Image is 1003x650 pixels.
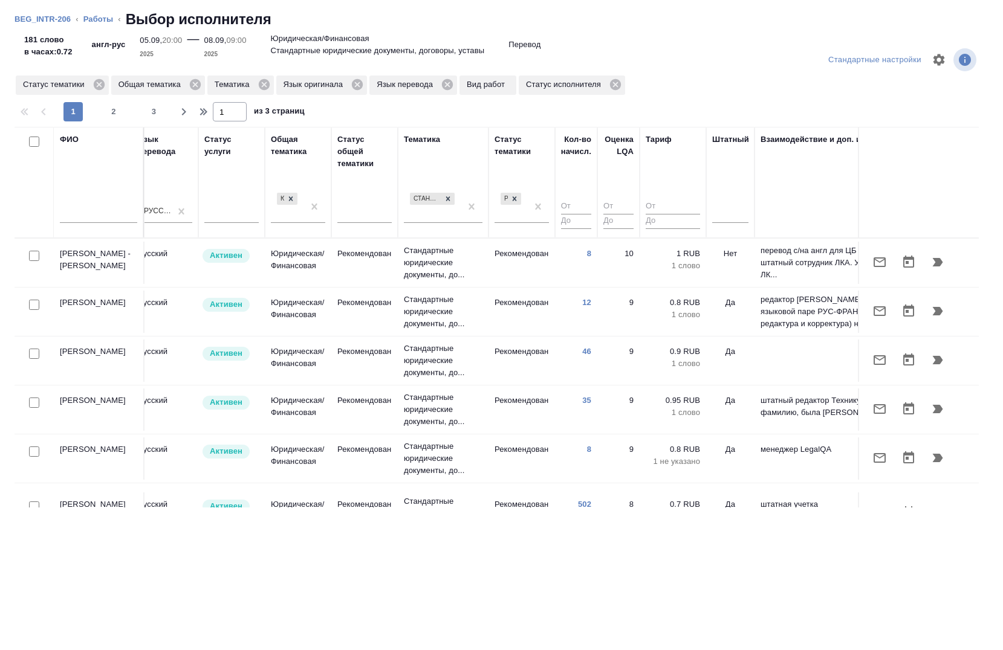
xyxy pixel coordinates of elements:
button: Открыть календарь загрузки [894,498,923,527]
td: 9 [597,437,640,480]
p: 0.95 RUB [646,394,700,407]
button: Продолжить [923,443,952,472]
div: ФИО [60,134,79,146]
div: Статус исполнителя [519,76,625,95]
div: Общая тематика [271,134,325,158]
td: 9 [597,339,640,382]
button: Отправить предложение о работе [865,443,894,472]
div: Язык оригинала [276,76,368,95]
td: 10 [597,242,640,284]
p: Активен [210,249,242,262]
p: Активен [210,347,242,359]
td: [PERSON_NAME] [54,339,144,382]
div: Язык перевода [369,76,457,95]
div: Юридическая/Финансовая [277,193,284,205]
p: Перевод [508,39,540,51]
td: Юридическая/Финансовая [265,492,331,535]
td: Рекомендован [489,388,555,431]
td: Рекомендован [331,388,398,431]
td: Рекомендован [489,492,555,535]
td: Рекомендован [331,339,398,382]
div: Штатный [712,134,749,146]
div: Язык перевода [138,134,192,158]
p: Статус тематики [23,79,89,91]
button: Отправить предложение о работе [865,498,894,527]
div: Оценка LQA [603,134,634,158]
p: Активен [210,298,242,311]
td: Русский [132,339,198,382]
td: Юридическая/Финансовая [265,437,331,480]
p: 20:00 [162,36,182,45]
a: 12 [582,298,591,307]
div: Русский [144,206,172,216]
td: Русский [132,492,198,535]
button: Продолжить [923,498,952,527]
div: — [187,29,199,60]
p: 0.9 RUB [646,346,700,358]
input: Выбери исполнителей, чтобы отправить приглашение на работу [29,397,39,408]
p: 1 слово [646,358,700,370]
td: Да [706,291,755,333]
p: 08.09, [204,36,227,45]
p: Юридическая/Финансовая [271,33,369,45]
a: 502 [578,500,591,509]
span: Посмотреть информацию [953,48,979,71]
td: [PERSON_NAME] [54,492,144,535]
p: Стандартные юридические документы, до... [404,343,482,379]
div: Юридическая/Финансовая [276,191,299,207]
p: Стандартные юридические документы, до... [404,245,482,281]
td: Да [706,492,755,535]
div: Стандартные юридические документы, договоры, уставы [409,191,456,207]
p: 09:00 [226,36,246,45]
p: Язык перевода [377,79,437,91]
input: От [561,199,591,214]
div: Стандартные юридические документы, договоры, уставы [410,193,441,205]
button: Открыть календарь загрузки [894,346,923,375]
p: Активен [210,396,242,408]
td: Русский [132,291,198,333]
input: Выбери исполнителей, чтобы отправить приглашение на работу [29,300,39,310]
td: Юридическая/Финансовая [265,291,331,333]
div: Рекомендован [501,193,508,205]
div: Статус тематики [495,134,549,158]
input: От [646,199,700,214]
div: Общая тематика [111,76,205,95]
input: Выбери исполнителей, чтобы отправить приглашение на работу [29,501,39,512]
td: [PERSON_NAME] [54,388,144,431]
p: Активен [210,445,242,457]
p: Язык оригинала [284,79,348,91]
td: Юридическая/Финансовая [265,339,331,382]
p: 1 RUB [646,248,700,260]
td: Рекомендован [489,437,555,480]
td: Рекомендован [489,339,555,382]
button: Отправить предложение о работе [865,297,894,326]
p: Статус исполнителя [526,79,605,91]
div: Кол-во начисл. [561,134,591,158]
td: Рекомендован [331,242,398,284]
div: Тариф [646,134,672,146]
li: ‹ [118,13,120,25]
td: Юридическая/Финансовая [265,388,331,431]
div: Тематика [404,134,440,146]
a: 35 [582,396,591,405]
input: До [603,214,634,229]
input: Выбери исполнителей, чтобы отправить приглашение на работу [29,446,39,457]
td: Нет [706,242,755,284]
td: [PERSON_NAME] [54,291,144,333]
td: Русский [132,437,198,480]
p: Стандартные юридические документы, до... [404,495,482,532]
p: штатная учетка [761,498,960,510]
button: Продолжить [923,394,952,423]
p: Активен [210,500,242,512]
button: Открыть календарь загрузки [894,248,923,277]
td: Русский [132,388,198,431]
li: ‹ [76,13,78,25]
td: 8 [597,492,640,535]
div: Тематика [207,76,274,95]
td: [PERSON_NAME] -[PERSON_NAME] [54,242,144,284]
button: Открыть календарь загрузки [894,297,923,326]
p: 181 слово [24,34,73,46]
div: Взаимодействие и доп. информация [761,134,907,146]
a: 46 [582,347,591,356]
td: Рекомендован [331,291,398,333]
